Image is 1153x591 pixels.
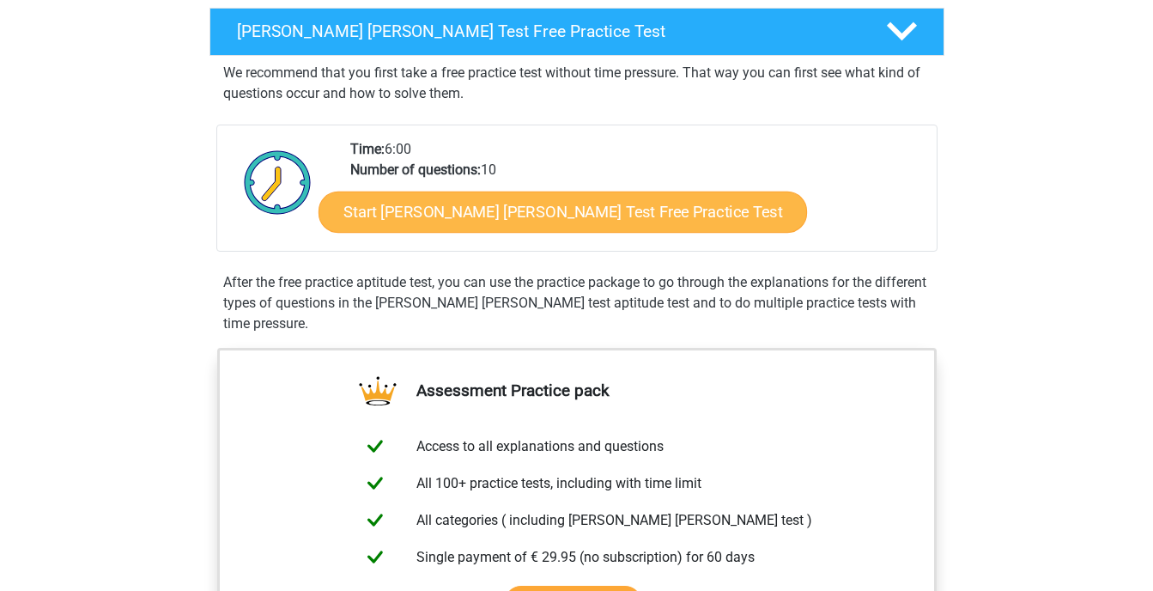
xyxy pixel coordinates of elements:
[216,272,938,334] div: After the free practice aptitude test, you can use the practice package to go through the explana...
[350,141,385,157] b: Time:
[350,161,481,178] b: Number of questions:
[237,21,859,41] h4: [PERSON_NAME] [PERSON_NAME] Test Free Practice Test
[337,139,936,251] div: 6:00 10
[203,8,951,56] a: [PERSON_NAME] [PERSON_NAME] Test Free Practice Test
[319,192,807,233] a: Start [PERSON_NAME] [PERSON_NAME] Test Free Practice Test
[223,63,931,104] p: We recommend that you first take a free practice test without time pressure. That way you can fir...
[234,139,321,225] img: Clock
